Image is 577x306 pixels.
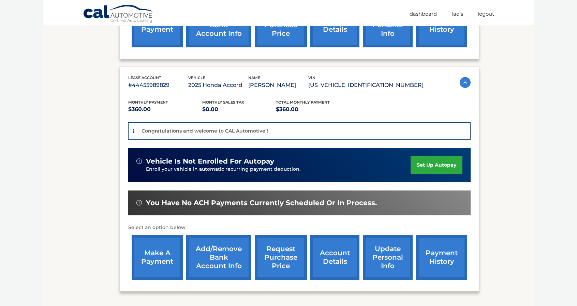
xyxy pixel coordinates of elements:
[136,200,142,205] img: alert-white.svg
[202,100,244,105] span: Monthly sales Tax
[128,80,188,90] p: #44455989829
[132,235,183,280] a: make a payment
[363,235,413,280] a: update personal info
[460,77,471,88] img: accordion-active.svg
[128,75,161,80] span: lease account
[308,80,424,90] p: [US_VEHICLE_IDENTIFICATION_NUMBER]
[255,235,307,280] a: request purchase price
[310,235,359,280] a: account details
[276,100,330,105] span: Total Monthly Payment
[410,8,437,19] a: Dashboard
[146,166,411,173] p: Enroll your vehicle in automatic recurring payment deduction.
[188,75,205,80] span: vehicle
[452,8,463,19] a: FAQ's
[478,8,494,19] a: Logout
[308,75,315,80] span: vin
[83,4,154,24] a: Cal Automotive
[136,158,142,164] img: alert-white.svg
[146,157,274,166] span: vehicle is not enrolled for autopay
[128,224,471,232] p: Select an option below:
[248,75,260,80] span: name
[411,156,462,174] a: set up autopay
[416,235,467,280] a: payment history
[188,80,248,90] p: 2025 Honda Accord
[202,105,276,114] p: $0.00
[186,235,251,280] a: Add/Remove bank account info
[276,105,350,114] p: $360.00
[128,105,202,114] p: $360.00
[248,80,308,90] p: [PERSON_NAME]
[128,100,168,105] span: Monthly Payment
[146,199,377,207] span: You have no ACH payments currently scheduled or in process.
[142,128,268,134] p: Congratulations and welcome to CAL Automotive!!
